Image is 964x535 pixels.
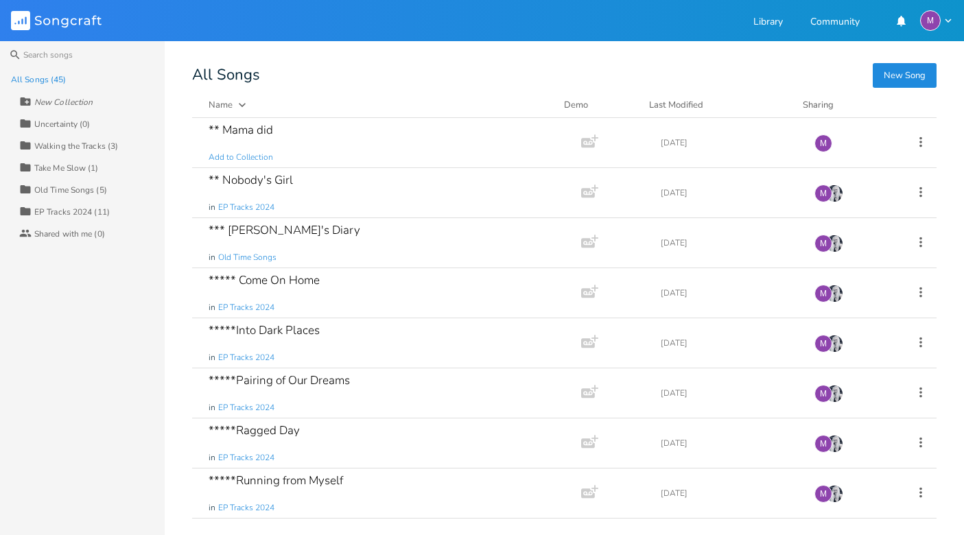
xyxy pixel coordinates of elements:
[218,402,274,414] span: EP Tracks 2024
[661,439,798,447] div: [DATE]
[814,134,832,152] div: melindameshad
[218,302,274,313] span: EP Tracks 2024
[209,99,233,111] div: Name
[825,385,843,403] img: Anya
[920,10,941,31] div: melindameshad
[649,99,703,111] div: Last Modified
[34,98,93,106] div: New Collection
[825,185,843,202] img: Anya
[814,335,832,353] div: melindameshad
[920,10,953,31] button: M
[661,339,798,347] div: [DATE]
[11,75,66,84] div: All Songs (45)
[649,98,786,112] button: Last Modified
[34,164,99,172] div: Take Me Slow (1)
[192,69,937,82] div: All Songs
[218,352,274,364] span: EP Tracks 2024
[218,252,277,263] span: Old Time Songs
[825,485,843,503] img: Anya
[209,502,215,514] span: in
[34,186,107,194] div: Old Time Songs (5)
[218,502,274,514] span: EP Tracks 2024
[218,202,274,213] span: EP Tracks 2024
[661,489,798,497] div: [DATE]
[209,402,215,414] span: in
[661,189,798,197] div: [DATE]
[814,285,832,302] div: melindameshad
[209,452,215,464] span: in
[825,335,843,353] img: Anya
[814,235,832,252] div: melindameshad
[218,452,274,464] span: EP Tracks 2024
[34,142,118,150] div: Walking the Tracks (3)
[34,230,105,238] div: Shared with me (0)
[564,98,633,112] div: Demo
[34,120,91,128] div: Uncertainty (0)
[873,63,937,88] button: New Song
[661,139,798,147] div: [DATE]
[825,235,843,252] img: Anya
[209,202,215,213] span: in
[661,289,798,297] div: [DATE]
[661,239,798,247] div: [DATE]
[209,224,360,236] div: *** [PERSON_NAME]'s Diary
[825,435,843,453] img: Anya
[209,98,548,112] button: Name
[209,352,215,364] span: in
[209,374,350,386] div: *****Pairing of Our Dreams
[209,302,215,313] span: in
[814,435,832,453] div: melindameshad
[814,485,832,503] div: melindameshad
[34,208,110,216] div: EP Tracks 2024 (11)
[209,174,293,186] div: ** Nobody's Girl
[209,252,215,263] span: in
[814,185,832,202] div: melindameshad
[209,152,273,163] span: Add to Collection
[810,17,860,29] a: Community
[661,389,798,397] div: [DATE]
[803,98,885,112] div: Sharing
[825,285,843,302] img: Anya
[753,17,783,29] a: Library
[209,124,273,136] div: ** Mama did
[814,385,832,403] div: melindameshad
